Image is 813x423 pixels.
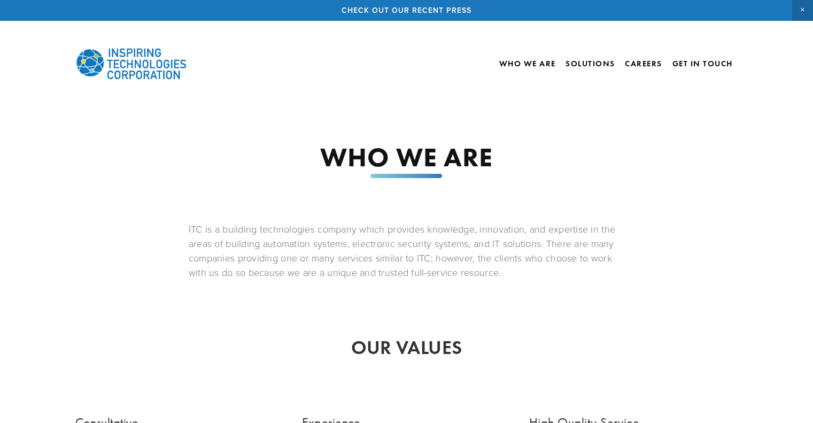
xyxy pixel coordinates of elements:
[189,334,624,361] h2: OUR VALUES
[189,222,624,280] p: ITC is a building technologies company which provides knowledge, innovation, and expertise in the...
[566,59,615,68] a: Solutions
[672,55,733,73] a: Get In Touch
[499,55,556,73] a: Who We Are
[189,144,624,171] h1: WHO WE ARE
[75,40,188,88] img: Inspiring Technologies Corp – A Building Technologies Company
[625,55,662,73] a: Careers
